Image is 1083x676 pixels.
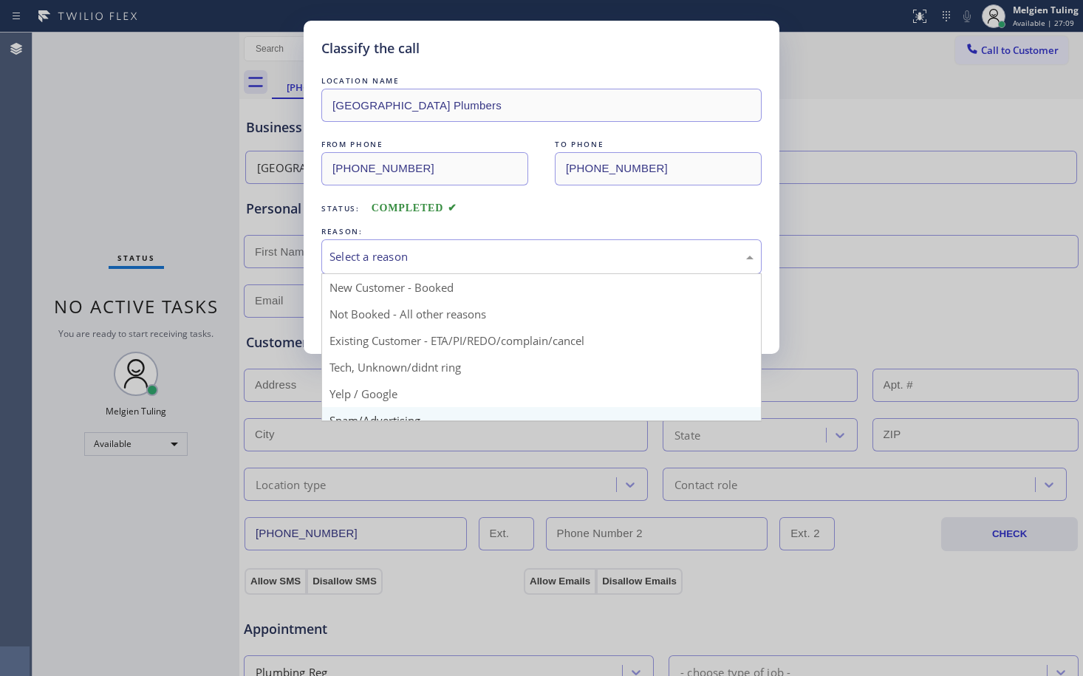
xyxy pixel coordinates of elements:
[322,327,761,354] div: Existing Customer - ETA/PI/REDO/complain/cancel
[322,407,761,434] div: Spam/Advertising
[322,354,761,380] div: Tech, Unknown/didnt ring
[322,301,761,327] div: Not Booked - All other reasons
[321,224,762,239] div: REASON:
[321,38,420,58] h5: Classify the call
[555,152,762,185] input: To phone
[329,248,754,265] div: Select a reason
[321,137,528,152] div: FROM PHONE
[321,152,528,185] input: From phone
[322,274,761,301] div: New Customer - Booked
[322,380,761,407] div: Yelp / Google
[321,73,762,89] div: LOCATION NAME
[372,202,457,214] span: COMPLETED
[555,137,762,152] div: TO PHONE
[321,203,360,214] span: Status:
